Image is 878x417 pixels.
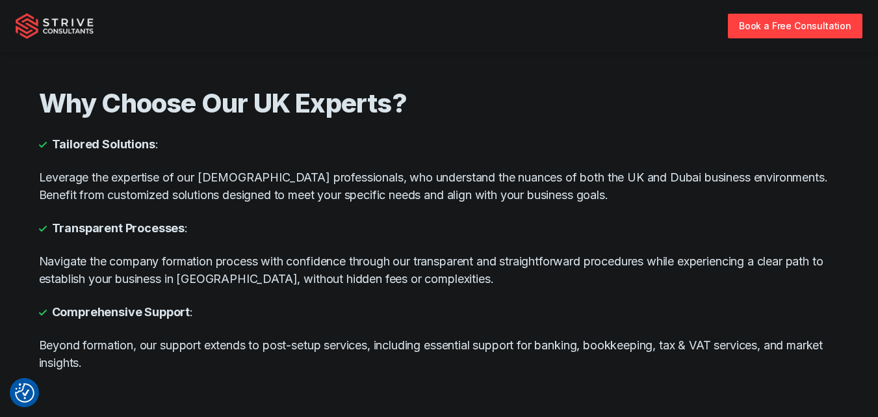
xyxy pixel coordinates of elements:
h2: Why Choose Our UK Experts? [39,87,840,120]
strong: Tailored Solutions [52,135,155,153]
strong: Comprehensive Support [52,303,190,321]
p: Navigate the company formation process with confidence through our transparent and straightforwar... [39,252,840,288]
li: : [39,135,840,153]
img: Revisit consent button [15,383,34,403]
img: Strive Consultants [16,13,94,39]
li: : [39,219,840,237]
button: Consent Preferences [15,383,34,403]
strong: Transparent Processes [52,219,185,237]
p: Leverage the expertise of our [DEMOGRAPHIC_DATA] professionals, who understand the nuances of bot... [39,168,840,204]
li: : [39,303,840,321]
a: Book a Free Consultation [728,14,862,38]
p: Beyond formation, our support extends to post-setup services, including essential support for ban... [39,336,840,371]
